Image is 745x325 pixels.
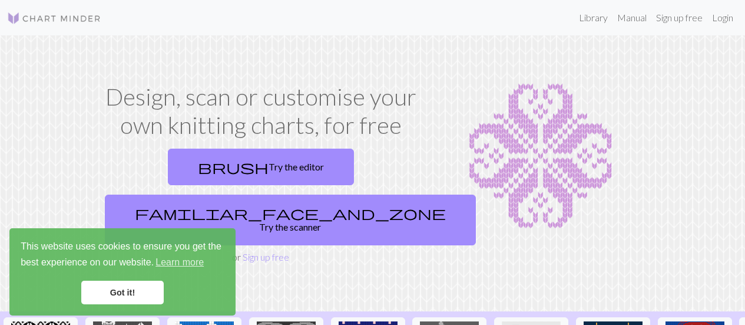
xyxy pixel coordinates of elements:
img: Logo [7,11,101,25]
span: This website uses cookies to ensure you get the best experience on our website. [21,239,224,271]
a: Manual [612,6,651,29]
div: cookieconsent [9,228,236,316]
a: Library [574,6,612,29]
span: brush [198,159,269,175]
a: Sign up free [651,6,707,29]
img: Chart example [436,83,645,230]
a: Try the scanner [105,195,476,245]
span: familiar_face_and_zone [135,205,446,221]
a: dismiss cookie message [81,281,164,304]
div: or [100,144,422,264]
h1: Design, scan or customise your own knitting charts, for free [100,83,422,139]
a: learn more about cookies [154,254,206,271]
a: Login [707,6,738,29]
a: Sign up free [243,251,289,262]
a: Try the editor [168,149,354,185]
